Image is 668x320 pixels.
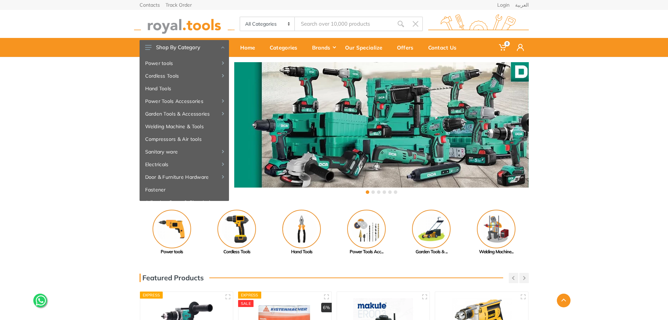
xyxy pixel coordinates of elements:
[140,70,229,82] a: Cordless Tools
[204,210,269,255] a: Cordless Tools
[334,248,399,255] div: Power Tools Acc...
[428,14,529,34] img: royal.tools Logo
[140,107,229,120] a: Garden Tools & Accessories
[392,38,423,57] a: Offers
[269,248,334,255] div: Hand Tools
[282,210,321,248] img: Royal - Hand Tools
[140,274,204,282] h3: Featured Products
[235,38,265,57] a: Home
[140,57,229,70] a: Power tools
[295,17,393,31] input: Site search
[140,120,229,133] a: Welding Machine & Tools
[134,14,235,34] img: royal.tools Logo
[265,38,307,57] a: Categories
[494,38,512,57] a: 0
[140,171,229,183] a: Door & Furniture Hardware
[153,210,191,248] img: Royal - Power tools
[497,2,510,7] a: Login
[515,2,529,7] a: العربية
[140,82,229,95] a: Hand Tools
[399,210,464,255] a: Garden Tools & ...
[140,183,229,196] a: Fastener
[399,248,464,255] div: Garden Tools & ...
[334,210,399,255] a: Power Tools Acc...
[464,248,529,255] div: Welding Machine...
[269,210,334,255] a: Hand Tools
[140,133,229,145] a: Compressors & Air tools
[140,145,229,158] a: Sanitary ware
[340,40,392,55] div: Our Specialize
[140,248,204,255] div: Power tools
[423,38,466,57] a: Contact Us
[412,210,451,248] img: Royal - Garden Tools & Accessories
[238,292,261,299] div: Express
[392,40,423,55] div: Offers
[140,95,229,107] a: Power Tools Accessories
[140,292,163,299] div: Express
[347,210,386,248] img: Royal - Power Tools Accessories
[265,40,307,55] div: Categories
[166,2,192,7] a: Track Order
[235,40,265,55] div: Home
[464,210,529,255] a: Welding Machine...
[140,196,229,209] a: Adhesive, Spray & Chemical
[340,38,392,57] a: Our Specialize
[240,17,295,31] select: Category
[504,41,510,46] span: 0
[140,210,204,255] a: Power tools
[423,40,466,55] div: Contact Us
[321,303,332,313] div: 6%
[140,2,160,7] a: Contacts
[204,248,269,255] div: Cordless Tools
[477,210,515,248] img: Royal - Welding Machine & Tools
[140,158,229,171] a: Electricals
[217,210,256,248] img: Royal - Cordless Tools
[140,40,229,55] button: Shop By Category
[307,40,340,55] div: Brands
